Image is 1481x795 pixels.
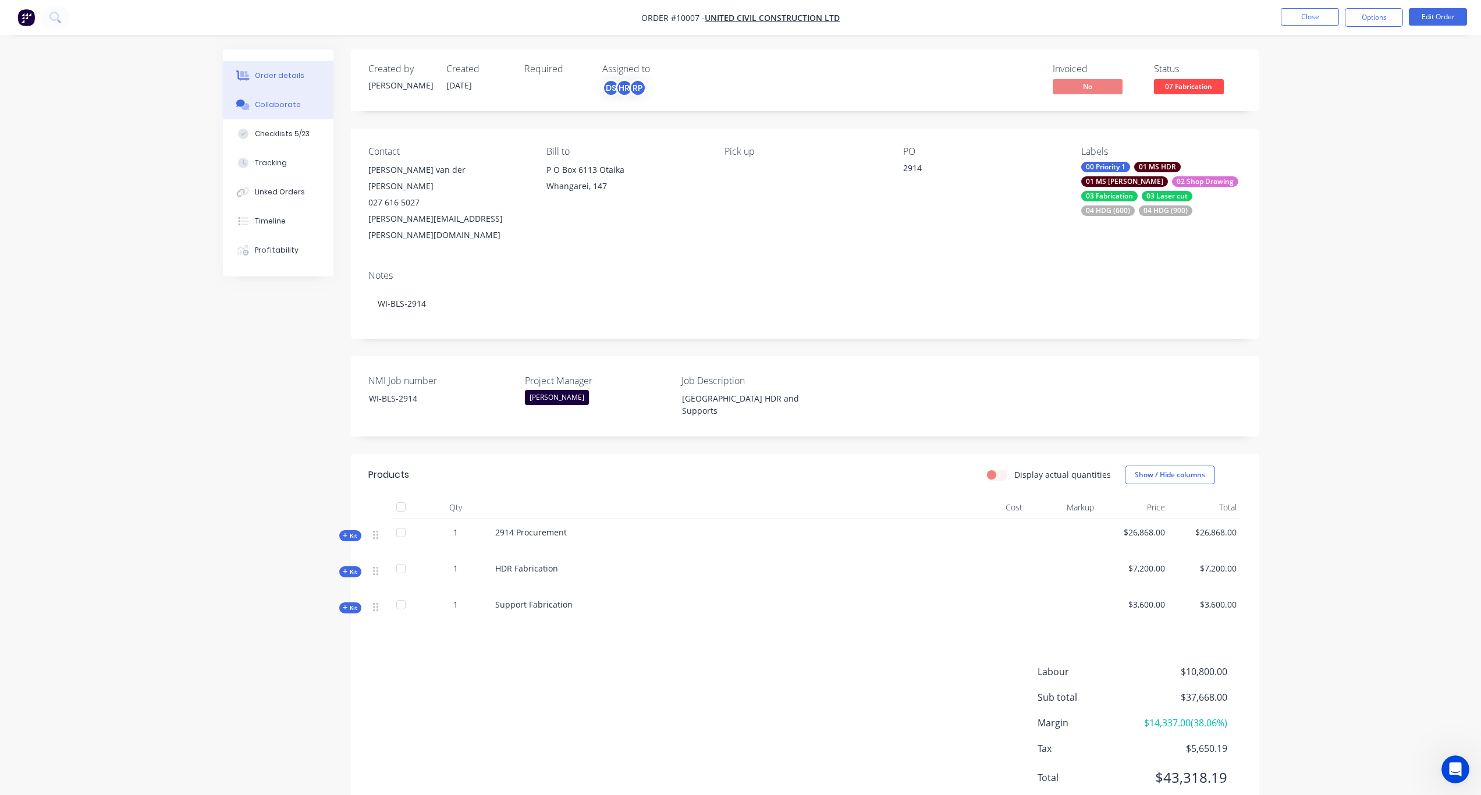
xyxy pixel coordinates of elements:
label: Display actual quantities [1014,469,1111,481]
div: 03 Fabrication [1081,191,1138,201]
div: Bill to [546,146,706,157]
iframe: Intercom live chat [1441,755,1469,783]
button: Profitability [223,236,333,265]
div: P O Box 6113 Otaika [546,162,706,178]
div: Factory says… [9,246,223,273]
span: 1 [453,526,458,538]
div: Profitability [255,245,299,255]
button: 07 Fabrication [1154,79,1224,97]
span: 1 [453,598,458,611]
label: NMI Job number [368,374,514,388]
button: Send a message… [200,377,218,395]
button: Upload attachment [55,381,65,391]
button: Checklists 5/23 [223,119,333,148]
label: Project Manager [525,374,670,388]
div: Qty [421,496,491,519]
div: 04 HDG (900) [1139,205,1192,216]
div: Products [368,468,409,482]
a: United Civil Construction Ltd [705,12,840,23]
div: Required [524,63,588,74]
div: Order details [255,70,304,81]
div: 00 Priority 1 [1081,162,1130,172]
div: Status [1154,63,1241,74]
button: Edit Order [1409,8,1467,26]
span: Support Fabrication [495,599,573,610]
button: Gif picker [37,381,46,391]
span: 2914 Procurement [495,527,567,538]
div: Price [1099,496,1170,519]
div: [PERSON_NAME] van der [PERSON_NAME] [368,162,528,194]
span: $26,868.00 [1174,526,1237,538]
span: Kit [343,531,358,540]
span: $7,200.00 [1103,562,1166,574]
div: Tracking [255,158,287,168]
button: go back [8,5,30,27]
b: Edit [103,182,121,191]
div: [PERSON_NAME][EMAIL_ADDRESS][PERSON_NAME][DOMAIN_NAME] [368,211,528,243]
div: Invoiced [1053,63,1140,74]
div: 01 MS [PERSON_NAME] [1081,176,1168,187]
button: Tracking [223,148,333,178]
button: Emoji picker [18,381,27,391]
textarea: Message… [10,357,223,377]
img: Profile image for Factory [33,6,52,25]
div: PO [903,146,1063,157]
button: Linked Orders [223,178,333,207]
div: Did that answer your question? [19,253,147,265]
span: 07 Fabrication [1154,79,1224,94]
div: Kit [339,566,361,577]
div: HR [616,79,633,97]
span: HDR Fabrication [495,563,558,574]
span: 1 [453,562,458,574]
span: Tax [1038,741,1141,755]
a: Source reference 12442056: [104,229,113,238]
div: Total [1170,496,1241,519]
button: Home [182,5,204,27]
span: $43,318.19 [1141,767,1227,788]
div: Contact [368,146,528,157]
div: 04 HDG (600) [1081,205,1135,216]
h1: Factory [56,11,91,20]
button: Timeline [223,207,333,236]
span: $7,200.00 [1174,562,1237,574]
span: $26,868.00 [1103,526,1166,538]
div: Labels [1081,146,1241,157]
button: Order details [223,61,333,90]
label: Job Description [681,374,827,388]
div: I have added a new column under sales orders called project manager and i have set up 2 project m... [51,38,214,95]
div: Kit [339,530,361,541]
button: Start recording [74,381,83,391]
span: $3,600.00 [1103,598,1166,611]
div: Assigned to [602,63,719,74]
div: Kit [339,602,361,613]
div: 2914 [903,162,1049,178]
div: To modify or add another item to your custom "Project Manager" dropdown in Sales Orders, you’ll n... [19,136,214,238]
div: P O Box 6113 OtaikaWhangarei, 147 [546,162,706,199]
span: Total [1038,771,1141,785]
div: Collaborate [255,100,301,110]
div: Timeline [255,216,286,226]
div: Factory says… [9,111,223,246]
div: Hi there, and thank you for your question!To modify or add another item to your custom "Project M... [9,111,223,245]
div: [GEOGRAPHIC_DATA] HDR and Supports [673,390,818,419]
button: Show / Hide columns [1125,466,1215,484]
div: WI-BLS-2914 [368,286,1241,321]
span: Sub total [1038,690,1141,704]
span: $10,800.00 [1141,665,1227,679]
span: $3,600.00 [1174,598,1237,611]
span: Labour [1038,665,1141,679]
div: Factory says… [9,273,223,381]
span: [DATE] [446,80,472,91]
div: WI-BLS-2914 [360,390,505,407]
div: [PERSON_NAME] [368,79,432,91]
div: If you still need help modifying or adding items to your dropdown list, I'm here to assist! Would... [19,280,182,349]
div: Linked Orders [255,187,305,197]
button: Collaborate [223,90,333,119]
div: Created by [368,63,432,74]
div: DS [602,79,620,97]
div: Created [446,63,510,74]
button: Options [1345,8,1403,27]
img: Factory [17,9,35,26]
div: I have added a new column under sales orders called project manager and i have set up 2 project m... [42,31,223,102]
div: Did that answer your question? [9,246,156,272]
